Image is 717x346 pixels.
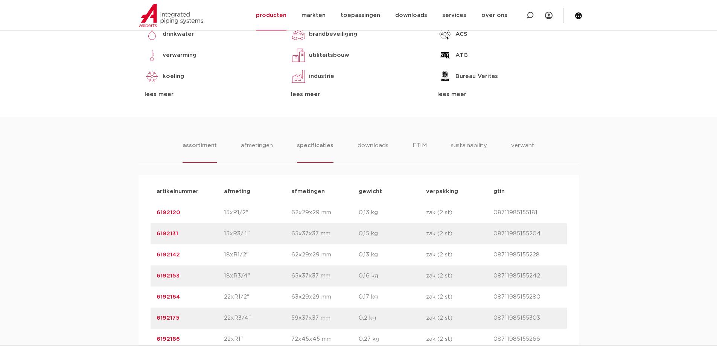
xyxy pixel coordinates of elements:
[437,69,452,84] img: Bureau Veritas
[291,187,359,196] p: afmetingen
[493,293,561,302] p: 08711985155280
[291,271,359,280] p: 65x37x37 mm
[224,229,291,238] p: 15xR3/4"
[157,273,180,279] a: 6192153
[359,187,426,196] p: gewicht
[291,293,359,302] p: 63x29x29 mm
[455,30,467,39] p: ACS
[359,229,426,238] p: 0,15 kg
[224,208,291,217] p: 15xR1/2"
[157,252,180,258] a: 6192142
[157,315,180,321] a: 6192175
[359,208,426,217] p: 0,13 kg
[291,27,306,42] img: brandbeveiliging
[426,314,493,323] p: zak (2 st)
[358,141,388,163] li: downloads
[157,336,180,342] a: 6192186
[493,271,561,280] p: 08711985155242
[291,250,359,259] p: 62x29x29 mm
[291,229,359,238] p: 65x37x37 mm
[426,229,493,238] p: zak (2 st)
[455,51,468,60] p: ATG
[493,250,561,259] p: 08711985155228
[145,27,160,42] img: drinkwater
[359,250,426,259] p: 0,13 kg
[157,187,224,196] p: artikelnummer
[451,141,487,163] li: sustainability
[493,208,561,217] p: 08711985155181
[291,208,359,217] p: 62x29x29 mm
[163,30,194,39] p: drinkwater
[511,141,534,163] li: verwant
[224,271,291,280] p: 18xR3/4"
[224,293,291,302] p: 22xR1/2"
[291,69,306,84] img: industrie
[426,293,493,302] p: zak (2 st)
[309,30,357,39] p: brandbeveiliging
[291,314,359,323] p: 59x37x37 mm
[145,69,160,84] img: koeling
[224,335,291,344] p: 22xR1"
[437,27,452,42] img: ACS
[359,271,426,280] p: 0,16 kg
[426,250,493,259] p: zak (2 st)
[224,314,291,323] p: 22xR3/4"
[145,90,280,99] div: lees meer
[359,335,426,344] p: 0,27 kg
[359,314,426,323] p: 0,2 kg
[241,141,273,163] li: afmetingen
[493,229,561,238] p: 08711985155204
[426,271,493,280] p: zak (2 st)
[157,231,178,236] a: 6192131
[224,187,291,196] p: afmeting
[297,141,333,163] li: specificaties
[183,141,217,163] li: assortiment
[163,72,184,81] p: koeling
[224,250,291,259] p: 18xR1/2"
[309,72,334,81] p: industrie
[493,314,561,323] p: 08711985155303
[291,335,359,344] p: 72x45x45 mm
[157,294,180,300] a: 6192164
[291,90,426,99] div: lees meer
[493,335,561,344] p: 08711985155266
[455,72,498,81] p: Bureau Veritas
[359,293,426,302] p: 0,17 kg
[437,90,572,99] div: lees meer
[413,141,427,163] li: ETIM
[493,187,561,196] p: gtin
[309,51,349,60] p: utiliteitsbouw
[426,208,493,217] p: zak (2 st)
[145,48,160,63] img: verwarming
[437,48,452,63] img: ATG
[426,335,493,344] p: zak (2 st)
[291,48,306,63] img: utiliteitsbouw
[157,210,180,215] a: 6192120
[426,187,493,196] p: verpakking
[163,51,196,60] p: verwarming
